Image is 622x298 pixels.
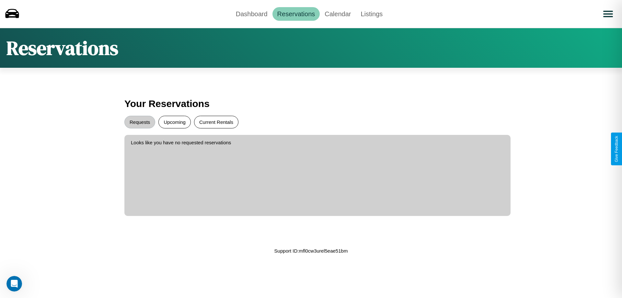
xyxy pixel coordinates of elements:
[124,116,155,128] button: Requests
[158,116,191,128] button: Upcoming
[6,35,118,61] h1: Reservations
[6,276,22,292] iframe: Intercom live chat
[599,5,617,23] button: Open menu
[194,116,238,128] button: Current Rentals
[272,7,320,21] a: Reservations
[231,7,272,21] a: Dashboard
[320,7,356,21] a: Calendar
[124,95,498,113] h3: Your Reservations
[131,138,504,147] p: Looks like you have no requested reservations
[356,7,387,21] a: Listings
[274,246,348,255] p: Support ID: mfl0cw3urel5eae51bm
[614,136,619,162] div: Give Feedback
